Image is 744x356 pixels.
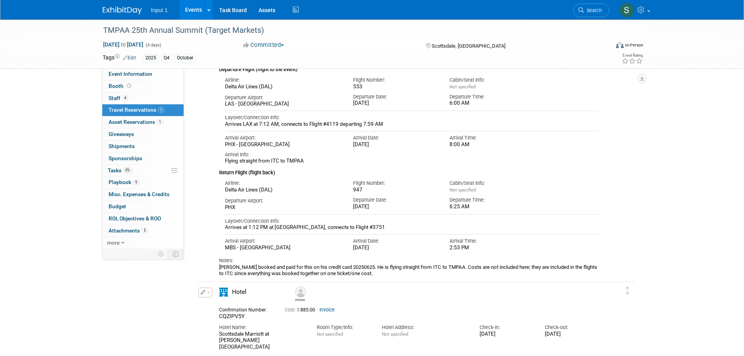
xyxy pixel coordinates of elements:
div: Arrival Date: [353,134,438,141]
div: TMPAA 25th Annual Summit (Target Markets) [100,23,598,38]
div: PHX [225,204,342,211]
a: more [102,237,184,249]
span: Sponsorships [109,155,142,161]
div: [DATE] [480,331,533,338]
span: more [107,240,120,246]
div: Airline: [225,77,342,84]
span: [DATE] [DATE] [103,41,144,48]
div: Q4 [161,54,172,62]
div: Flight Number: [353,77,438,84]
a: Attachments5 [102,225,184,237]
i: Hotel [219,288,228,297]
span: 5 [158,107,164,113]
div: Departure Time: [450,93,534,100]
img: Rene Bayani [295,286,306,297]
i: Click and drag to move item [626,287,630,295]
div: Check-in: [480,324,533,331]
div: Scottsdale Marriott at [PERSON_NAME][GEOGRAPHIC_DATA] [219,331,305,351]
div: 947 [353,187,438,193]
div: Rene Bayani [295,297,305,302]
div: Departure Airport: [225,197,342,204]
div: LAS - [GEOGRAPHIC_DATA] [225,101,342,107]
a: Event Information [102,68,184,80]
div: Flying straight from ITC to TMPAA [225,158,599,165]
a: Search [573,4,609,17]
div: Cabin/Seat Info: [450,180,534,187]
span: Not specified [450,84,476,89]
div: Delta Air Lines (DAL) [225,84,342,90]
div: Flight Number: [353,180,438,187]
span: Playbook [109,179,139,185]
span: Tasks [108,167,132,174]
div: Arrives at 1:12 PM at [GEOGRAPHIC_DATA], connects to Flight #3751 [225,224,599,231]
div: Hotel Address: [382,324,468,331]
td: Toggle Event Tabs [168,249,184,259]
div: Check-out: [545,324,598,331]
div: Hotel Name: [219,324,305,331]
span: Staff [109,95,128,101]
a: Misc. Expenses & Credits [102,189,184,200]
div: 2:53 PM [450,245,534,251]
div: Arrival Time: [450,238,534,245]
div: Room Type/Info: [317,324,370,331]
div: [DATE] [353,100,438,107]
span: 5 [142,227,148,233]
a: Playbook9 [102,177,184,188]
a: ROI, Objectives & ROO [102,213,184,225]
div: Arrival Date: [353,238,438,245]
span: Travel Reservations [109,107,164,113]
div: [DATE] [353,245,438,251]
div: Return Flight (flight back) [219,165,599,177]
div: Layover/Connection Info: [225,218,599,225]
a: Booth [102,81,184,92]
a: Staff4 [102,93,184,104]
div: Arrival Airport: [225,238,342,245]
div: October [175,54,196,62]
div: Delta Air Lines (DAL) [225,187,342,193]
a: Budget [102,201,184,213]
div: [PERSON_NAME] booked and paid for this on his credit card 20250625. He is flying straight from IT... [219,264,599,277]
span: 9 [133,179,139,185]
div: Confirmation Number: [219,305,273,313]
a: Shipments [102,141,184,152]
span: Giveaways [109,131,134,137]
span: 0% [123,167,132,173]
span: Search [584,7,602,13]
span: Booth not reserved yet [125,83,133,89]
a: Invoice [319,307,335,313]
div: Airline: [225,180,342,187]
button: Committed [241,41,287,49]
span: to [120,41,127,48]
span: ROI, Objectives & ROO [109,215,161,222]
div: Layover/Connection Info: [225,114,599,121]
div: Arrival Airport: [225,134,342,141]
div: [DATE] [353,141,438,148]
div: [DATE] [353,204,438,210]
a: Giveaways [102,129,184,140]
div: In-Person [625,42,643,48]
a: Sponsorships [102,153,184,165]
span: Scottsdale, [GEOGRAPHIC_DATA] [432,43,505,49]
div: 6:25 AM [450,204,534,210]
div: Event Rating [622,54,643,57]
span: Hotel [232,288,246,295]
img: Susan Stout [619,3,634,18]
td: Tags [103,54,136,63]
div: Arrives LAX at 7:12 AM, connects to Flight #4119 departing 7:59 AM [225,121,599,128]
span: Booth [109,83,133,89]
span: Cost: $ [285,307,300,313]
span: Input 1 [151,7,168,13]
span: Not specified [450,187,476,193]
span: (4 days) [145,43,161,48]
td: Personalize Event Tab Strip [154,249,168,259]
a: Tasks0% [102,165,184,177]
span: 4 [122,95,128,101]
div: Cabin/Seat Info: [450,77,534,84]
div: Departure Date: [353,197,438,204]
a: Travel Reservations5 [102,104,184,116]
div: [DATE] [545,331,598,338]
div: Notes: [219,257,599,264]
span: Attachments [109,227,148,234]
span: 885.00 [285,307,318,313]
div: MBS - [GEOGRAPHIC_DATA] [225,245,342,251]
